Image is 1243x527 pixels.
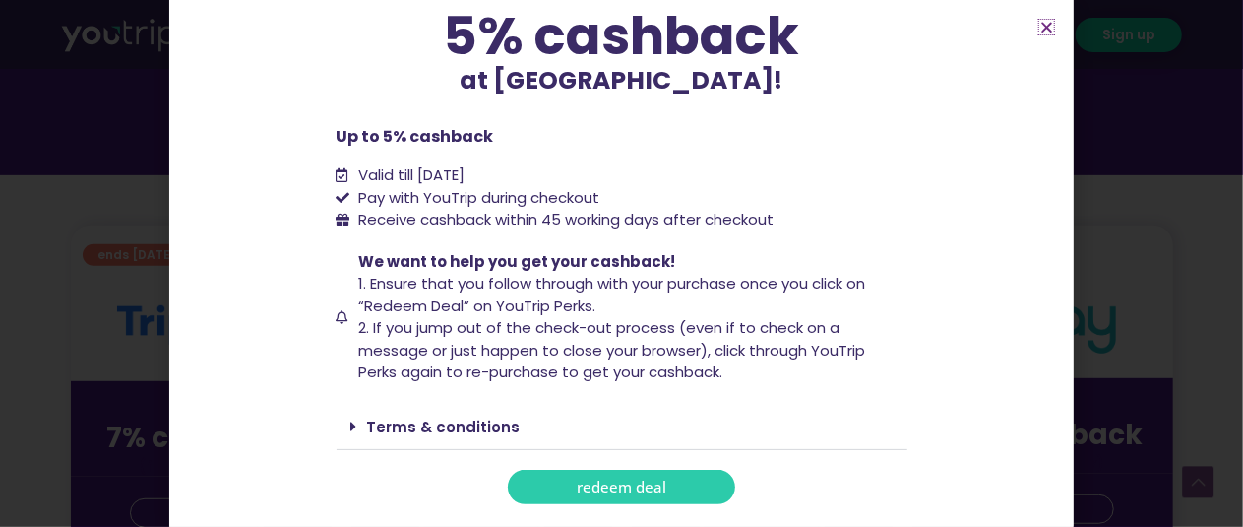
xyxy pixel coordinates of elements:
[367,417,521,437] a: Terms & conditions
[337,125,907,149] p: Up to 5% cashback
[358,273,865,316] span: 1. Ensure that you follow through with your purchase once you click on “Redeem Deal” on YouTrip P...
[353,165,465,187] span: Valid till [DATE]
[337,10,907,62] div: 5% cashback
[353,187,599,210] span: Pay with YouTrip during checkout
[577,480,666,494] span: redeem deal
[337,62,907,99] p: at [GEOGRAPHIC_DATA]!
[358,251,675,272] span: We want to help you get your cashback!
[337,404,907,450] div: Terms & conditions
[508,470,735,504] a: redeem deal
[1039,20,1054,34] a: Close
[358,317,865,382] span: 2. If you jump out of the check-out process (even if to check on a message or just happen to clos...
[353,209,774,231] span: Receive cashback within 45 working days after checkout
